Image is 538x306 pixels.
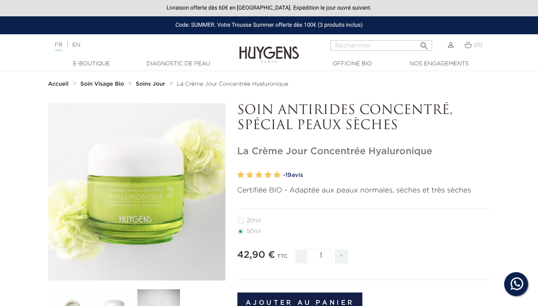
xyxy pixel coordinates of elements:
span: - [295,249,307,263]
input: Rechercher [331,40,432,51]
h1: La Crème Jour Concentrée Hyaluronique [237,146,490,157]
p: SOIN ANTIRIDES CONCENTRÉ, SPÉCIAL PEAUX SÈCHES [237,103,490,134]
a: Accueil [48,81,70,87]
a: EN [72,42,80,48]
input: Quantité [309,249,333,263]
a: FR [55,42,63,51]
strong: Accueil [48,81,69,87]
label: 1 [237,169,245,181]
a: Soins Jour [136,81,167,87]
div: | [51,40,218,50]
span: 42,90 € [237,250,275,260]
a: Officine Bio [313,60,392,68]
a: Nos engagements [399,60,479,68]
span: (0) [473,42,482,48]
label: 2 [246,169,253,181]
i:  [419,39,429,48]
strong: Soins Jour [136,81,165,87]
div: TTC [277,248,288,269]
a: Diagnostic de peau [139,60,218,68]
button:  [417,38,431,49]
p: Certifiée BIO - Adaptée aux peaux normales, sèches et très sèches [237,185,490,196]
a: La Crème Jour Concentrée Hyaluronique [177,81,288,87]
span: + [335,249,348,263]
a: E-Boutique [52,60,131,68]
img: Huygens [239,33,299,64]
a: Soin Visage Bio [80,81,126,87]
label: 50ml [237,228,270,235]
label: 20ml [237,218,270,224]
label: 5 [274,169,281,181]
strong: Soin Visage Bio [80,81,124,87]
span: 19 [285,172,291,178]
label: 4 [264,169,272,181]
label: 3 [255,169,262,181]
a: -19avis [283,169,490,181]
